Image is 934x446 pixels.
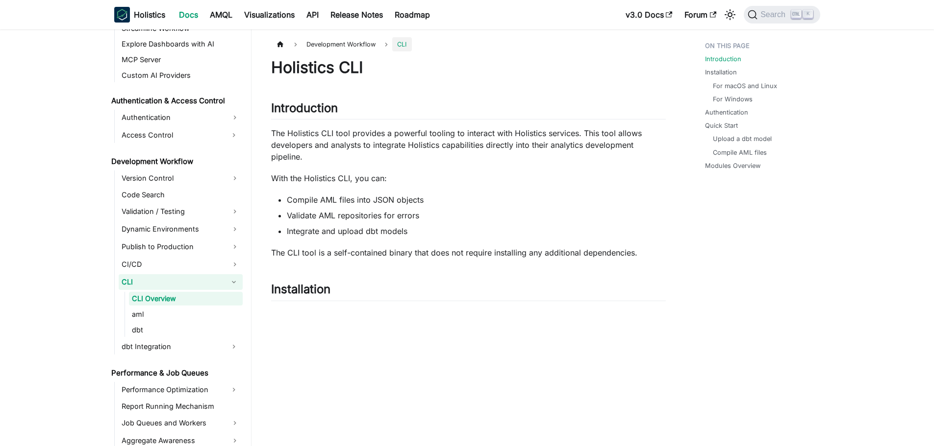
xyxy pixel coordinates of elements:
a: Performance & Job Queues [108,366,243,380]
a: Roadmap [389,7,436,23]
a: Release Notes [325,7,389,23]
button: Collapse sidebar category 'CLI' [225,274,243,290]
a: Custom AI Providers [119,69,243,82]
nav: Breadcrumbs [271,37,666,51]
a: Authentication & Access Control [108,94,243,108]
a: Dynamic Environments [119,221,243,237]
h1: Holistics CLI [271,58,666,77]
a: MCP Server [119,53,243,67]
p: The Holistics CLI tool provides a powerful tooling to interact with Holistics services. This tool... [271,127,666,163]
a: Code Search [119,188,243,202]
a: Home page [271,37,290,51]
a: v3.0 Docs [620,7,679,23]
a: Publish to Production [119,239,243,255]
a: Forum [679,7,722,23]
p: With the Holistics CLI, you can: [271,172,666,184]
span: Development Workflow [302,37,380,51]
h2: Introduction [271,101,666,119]
a: Authentication [705,108,748,117]
a: Modules Overview [705,161,760,170]
a: Performance Optimization [119,382,225,398]
a: Quick Start [705,121,738,130]
button: Switch between dark and light mode (currently light mode) [722,7,738,23]
a: For Windows [713,94,753,104]
button: Search (Ctrl+K) [744,6,820,23]
button: Expand sidebar category 'Access Control' [225,127,243,143]
span: Search [757,10,791,19]
li: Integrate and upload dbt models [287,225,666,237]
a: CLI Overview [129,292,243,305]
a: Authentication [119,110,243,125]
a: Version Control [119,170,243,186]
a: Report Running Mechanism [119,399,243,413]
li: Validate AML repositories for errors [287,210,666,221]
a: AMQL [204,7,238,23]
h2: Installation [271,282,666,301]
a: API [301,7,325,23]
a: Explore Dashboards with AI [119,37,243,51]
p: The CLI tool is a self-contained binary that does not require installing any additional dependenc... [271,247,666,258]
span: CLI [392,37,411,51]
button: Expand sidebar category 'dbt Integration' [225,339,243,354]
a: Compile AML files [713,148,767,157]
a: HolisticsHolistics [114,7,165,23]
button: Expand sidebar category 'Performance Optimization' [225,382,243,398]
a: dbt Integration [119,339,225,354]
a: Access Control [119,127,225,143]
b: Holistics [134,9,165,21]
a: Upload a dbt model [713,134,772,143]
a: CI/CD [119,257,243,272]
nav: Docs sidebar [104,29,252,446]
li: Compile AML files into JSON objects [287,194,666,206]
a: Job Queues and Workers [119,415,243,431]
a: Validation / Testing [119,204,243,219]
kbd: K [803,10,813,19]
a: Introduction [705,54,741,64]
a: Docs [173,7,204,23]
a: For macOS and Linux [713,81,777,91]
img: Holistics [114,7,130,23]
a: dbt [129,323,243,337]
a: CLI [119,274,225,290]
a: Installation [705,68,737,77]
a: aml [129,307,243,321]
a: Visualizations [238,7,301,23]
a: Development Workflow [108,155,243,168]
